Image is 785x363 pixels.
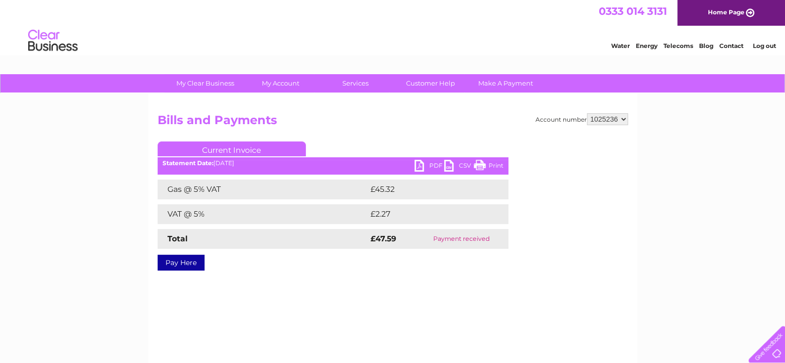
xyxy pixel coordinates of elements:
a: CSV [444,160,474,174]
td: Payment received [414,229,508,249]
div: Clear Business is a trading name of Verastar Limited (registered in [GEOGRAPHIC_DATA] No. 3667643... [160,5,626,48]
a: Water [611,42,630,49]
a: Log out [752,42,776,49]
a: Make A Payment [465,74,546,92]
td: VAT @ 5% [158,204,368,224]
a: Energy [636,42,658,49]
a: Current Invoice [158,141,306,156]
td: £45.32 [368,180,488,199]
a: Customer Help [390,74,471,92]
td: Gas @ 5% VAT [158,180,368,199]
a: PDF [414,160,444,174]
a: Contact [719,42,744,49]
a: Print [474,160,503,174]
h2: Bills and Payments [158,113,628,132]
a: My Account [240,74,321,92]
div: [DATE] [158,160,508,167]
td: £2.27 [368,204,485,224]
a: Blog [699,42,713,49]
div: Account number [536,113,628,125]
img: logo.png [28,26,78,56]
strong: £47.59 [371,234,396,243]
strong: Total [167,234,188,243]
a: Pay Here [158,255,205,271]
a: Telecoms [663,42,693,49]
a: 0333 014 3131 [599,5,667,17]
b: Statement Date: [163,159,213,167]
a: Services [315,74,396,92]
a: My Clear Business [165,74,246,92]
